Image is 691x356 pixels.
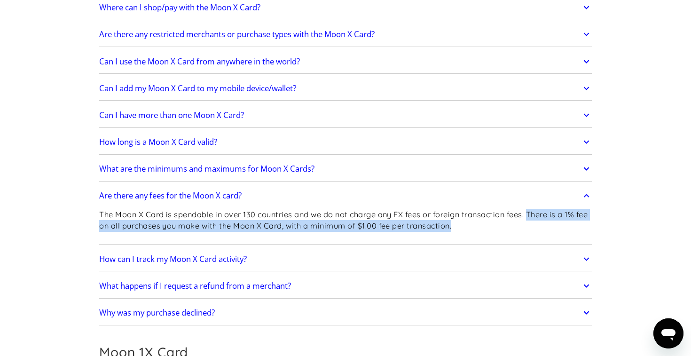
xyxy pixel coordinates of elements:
[99,132,592,152] a: How long is a Moon X Card valid?
[99,111,244,120] h2: Can I have more than one Moon X Card?
[99,52,592,71] a: Can I use the Moon X Card from anywhere in the world?
[99,209,592,232] p: The Moon X Card is spendable in over 130 countries and we do not charge any FX fees or foreign tr...
[99,137,217,147] h2: How long is a Moon X Card valid?
[99,249,592,269] a: How can I track my Moon X Card activity?
[99,276,592,296] a: What happens if I request a refund from a merchant?
[99,303,592,323] a: Why was my purchase declined?
[99,24,592,44] a: Are there any restricted merchants or purchase types with the Moon X Card?
[99,159,592,179] a: What are the minimums and maximums for Moon X Cards?
[99,308,215,317] h2: Why was my purchase declined?
[99,79,592,98] a: Can I add my Moon X Card to my mobile device/wallet?
[99,191,242,200] h2: Are there any fees for the Moon X card?
[99,164,314,174] h2: What are the minimums and maximums for Moon X Cards?
[99,3,260,12] h2: Where can I shop/pay with the Moon X Card?
[99,254,247,264] h2: How can I track my Moon X Card activity?
[99,186,592,206] a: Are there any fees for the Moon X card?
[99,105,592,125] a: Can I have more than one Moon X Card?
[99,57,300,66] h2: Can I use the Moon X Card from anywhere in the world?
[99,281,291,291] h2: What happens if I request a refund from a merchant?
[99,30,375,39] h2: Are there any restricted merchants or purchase types with the Moon X Card?
[99,84,296,93] h2: Can I add my Moon X Card to my mobile device/wallet?
[653,318,683,348] iframe: Button to launch messaging window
